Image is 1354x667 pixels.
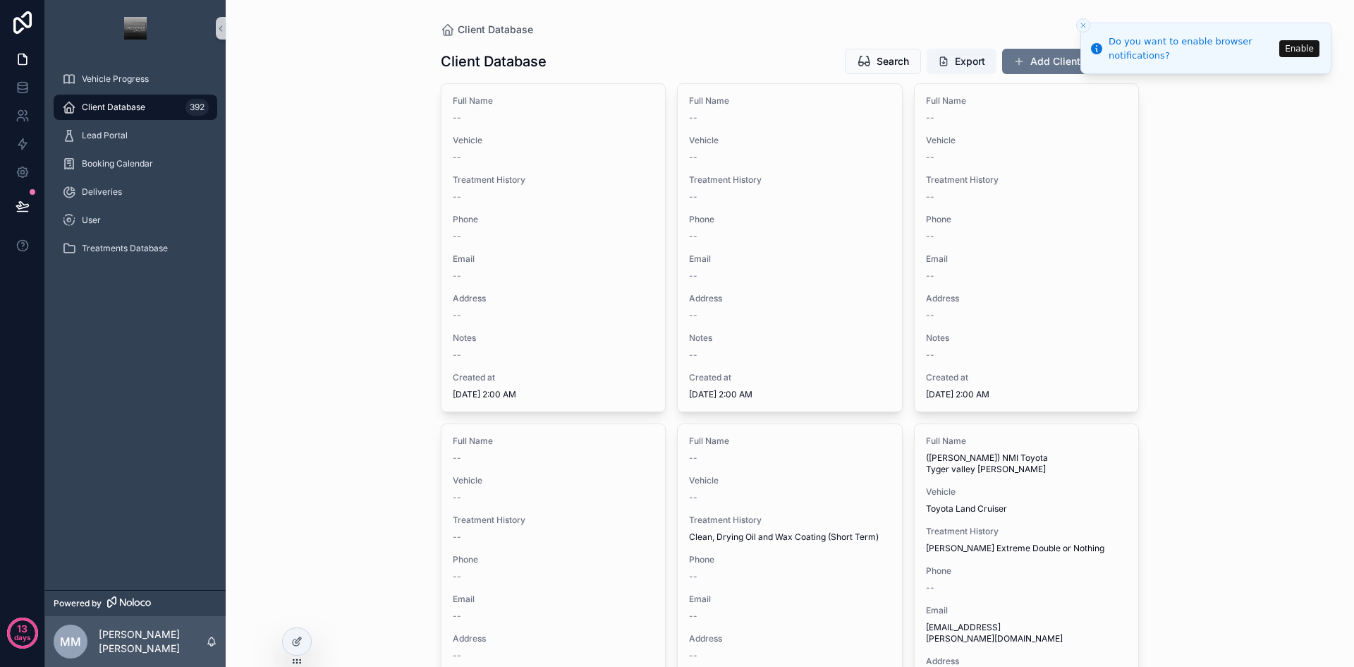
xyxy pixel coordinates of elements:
span: Email [689,253,891,265]
span: Full Name [926,435,1128,447]
span: -- [926,310,934,321]
span: -- [453,152,461,163]
span: Vehicle [453,135,654,146]
span: -- [926,152,934,163]
span: -- [689,452,697,464]
button: Enable [1279,40,1319,57]
span: -- [453,611,461,622]
span: Created at [453,372,654,383]
span: Created at [926,372,1128,383]
a: User [54,208,217,233]
span: -- [689,310,697,321]
p: days [14,627,31,647]
span: Treatment History [453,515,654,526]
span: -- [689,191,697,203]
span: -- [689,231,697,242]
span: -- [689,270,697,282]
span: Email [453,594,654,605]
span: Full Name [689,435,891,447]
span: Address [926,656,1128,667]
span: Powered by [54,598,102,609]
span: Vehicle [926,135,1128,146]
span: -- [926,231,934,242]
h1: Client Database [441,52,547,71]
span: Phone [689,554,891,565]
span: -- [689,492,697,503]
span: Vehicle Progress [82,73,149,85]
a: Client Database [441,23,533,37]
a: Lead Portal [54,123,217,148]
span: [DATE] 2:00 AM [689,389,891,400]
span: -- [453,650,461,661]
span: -- [453,191,461,203]
a: Full Name--Vehicle--Treatment History--Phone--Email--Address--Notes--Created at[DATE] 2:00 AM [441,83,666,412]
span: -- [689,571,697,582]
span: -- [689,112,697,124]
span: Treatments Database [82,243,168,254]
a: Client Database392 [54,95,217,120]
button: Add Client Database [1002,49,1140,74]
span: -- [689,152,697,163]
span: Full Name [689,95,891,107]
span: [DATE] 2:00 AM [926,389,1128,400]
span: Created at [689,372,891,383]
span: Email [926,253,1128,265]
div: scrollable content [45,56,226,280]
span: Client Database [458,23,533,37]
span: -- [453,231,461,242]
span: -- [453,310,461,321]
span: Treatment History [926,526,1128,537]
span: -- [453,531,461,543]
a: Vehicle Progress [54,66,217,92]
button: Search [845,49,921,74]
span: -- [453,571,461,582]
span: User [82,215,101,226]
span: Address [453,633,654,644]
span: -- [453,452,461,464]
span: [PERSON_NAME] Extreme Double or Nothing [926,543,1128,554]
span: -- [453,492,461,503]
span: -- [689,349,697,361]
span: -- [453,349,461,361]
span: Phone [453,554,654,565]
span: Treatment History [689,174,891,186]
span: Full Name [926,95,1128,107]
img: App logo [124,17,147,40]
span: Full Name [453,95,654,107]
span: Vehicle [689,475,891,486]
div: Do you want to enable browser notifications? [1109,35,1275,62]
span: Booking Calendar [82,158,153,169]
a: Booking Calendar [54,151,217,176]
span: Client Database [82,102,145,113]
span: Notes [926,332,1128,344]
a: Powered by [45,590,226,616]
span: MM [60,633,81,650]
a: Treatments Database [54,236,217,261]
span: Notes [689,332,891,344]
span: Email [926,605,1128,616]
span: Address [453,293,654,304]
span: Vehicle [453,475,654,486]
span: Address [689,293,891,304]
span: Phone [926,214,1128,225]
span: Treatment History [453,174,654,186]
span: Phone [453,214,654,225]
span: -- [926,112,934,124]
a: Full Name--Vehicle--Treatment History--Phone--Email--Address--Notes--Created at[DATE] 2:00 AM [914,83,1140,412]
span: Notes [453,332,654,344]
span: Full Name [453,435,654,447]
button: Export [927,49,996,74]
span: Clean, Drying Oil and Wax Coating (Short Term) [689,531,891,543]
span: Address [689,633,891,644]
span: [EMAIL_ADDRESS][PERSON_NAME][DOMAIN_NAME] [926,622,1128,644]
span: Address [926,293,1128,304]
div: 392 [185,99,209,116]
span: -- [926,582,934,594]
p: [PERSON_NAME] [PERSON_NAME] [99,627,206,656]
span: -- [453,270,461,282]
a: Full Name--Vehicle--Treatment History--Phone--Email--Address--Notes--Created at[DATE] 2:00 AM [677,83,903,412]
span: [DATE] 2:00 AM [453,389,654,400]
p: 13 [17,622,28,636]
span: Email [689,594,891,605]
